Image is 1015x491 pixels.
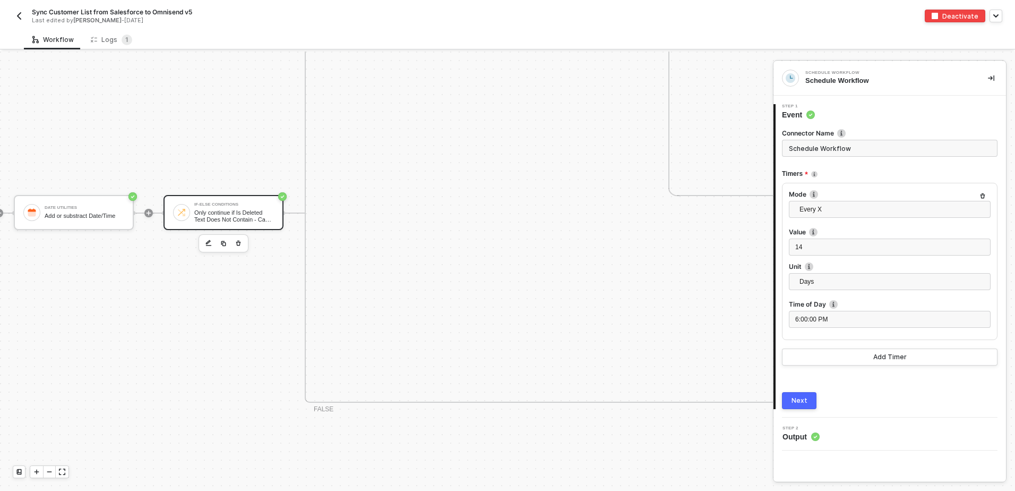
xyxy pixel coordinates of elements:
[177,208,186,217] img: icon
[782,426,820,430] span: Step 2
[194,209,274,223] div: Only continue if Is Deleted Text Does Not Contain - Case Insensitive true
[782,109,815,120] span: Event
[782,392,816,409] button: Next
[205,240,212,247] img: edit-cred
[45,206,124,210] div: Date Utilities
[805,263,813,271] img: icon-info
[792,396,807,405] div: Next
[27,208,37,217] img: icon
[220,240,227,247] img: copy-block
[837,129,846,138] img: icon-info
[786,73,795,83] img: integration-icon
[202,237,215,250] button: edit-cred
[91,35,132,45] div: Logs
[789,190,991,199] label: Mode
[805,71,965,75] div: Schedule Workflow
[782,140,997,157] input: Enter description
[32,16,483,24] div: Last edited by - [DATE]
[122,35,132,45] sup: 1
[789,300,991,309] label: Time of Day
[314,404,333,414] div: FALSE
[809,228,818,236] img: icon-info
[145,210,152,216] span: icon-play
[829,300,838,309] img: icon-info
[194,202,274,207] div: If-Else Conditions
[32,36,74,44] div: Workflow
[125,36,128,44] span: 1
[795,316,828,323] span: 6:00:00 PM
[46,469,53,475] span: icon-minus
[925,10,985,22] button: deactivateDeactivate
[773,104,1006,409] div: Step 1Event Connector Nameicon-infoTimersicon-infoModeicon-infoEvery XValueicon-info14Uniticon-in...
[811,171,818,177] img: icon-info
[217,237,230,250] button: copy-block
[59,469,65,475] span: icon-expand
[932,13,938,19] img: deactivate
[799,274,984,290] span: Days
[278,192,287,201] span: icon-success-page
[45,213,124,219] div: Add or substract Date/Time
[805,76,971,86] div: Schedule Workflow
[782,104,815,108] span: Step 1
[73,16,122,24] span: [PERSON_NAME]
[810,190,818,199] img: icon-info
[13,10,25,22] button: back
[128,192,137,201] span: icon-success-page
[988,75,994,81] span: icon-collapse-right
[799,201,984,217] span: Every X
[782,431,820,442] span: Output
[873,353,907,361] div: Add Timer
[32,7,192,16] span: Sync Customer List from Salesforce to Omnisend v5
[782,349,997,366] button: Add Timer
[942,12,978,21] div: Deactivate
[789,227,991,236] label: Value
[795,243,802,251] span: 14
[15,12,23,20] img: back
[33,469,40,475] span: icon-play
[789,262,991,271] label: Unit
[782,167,808,181] span: Timers
[782,129,997,138] label: Connector Name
